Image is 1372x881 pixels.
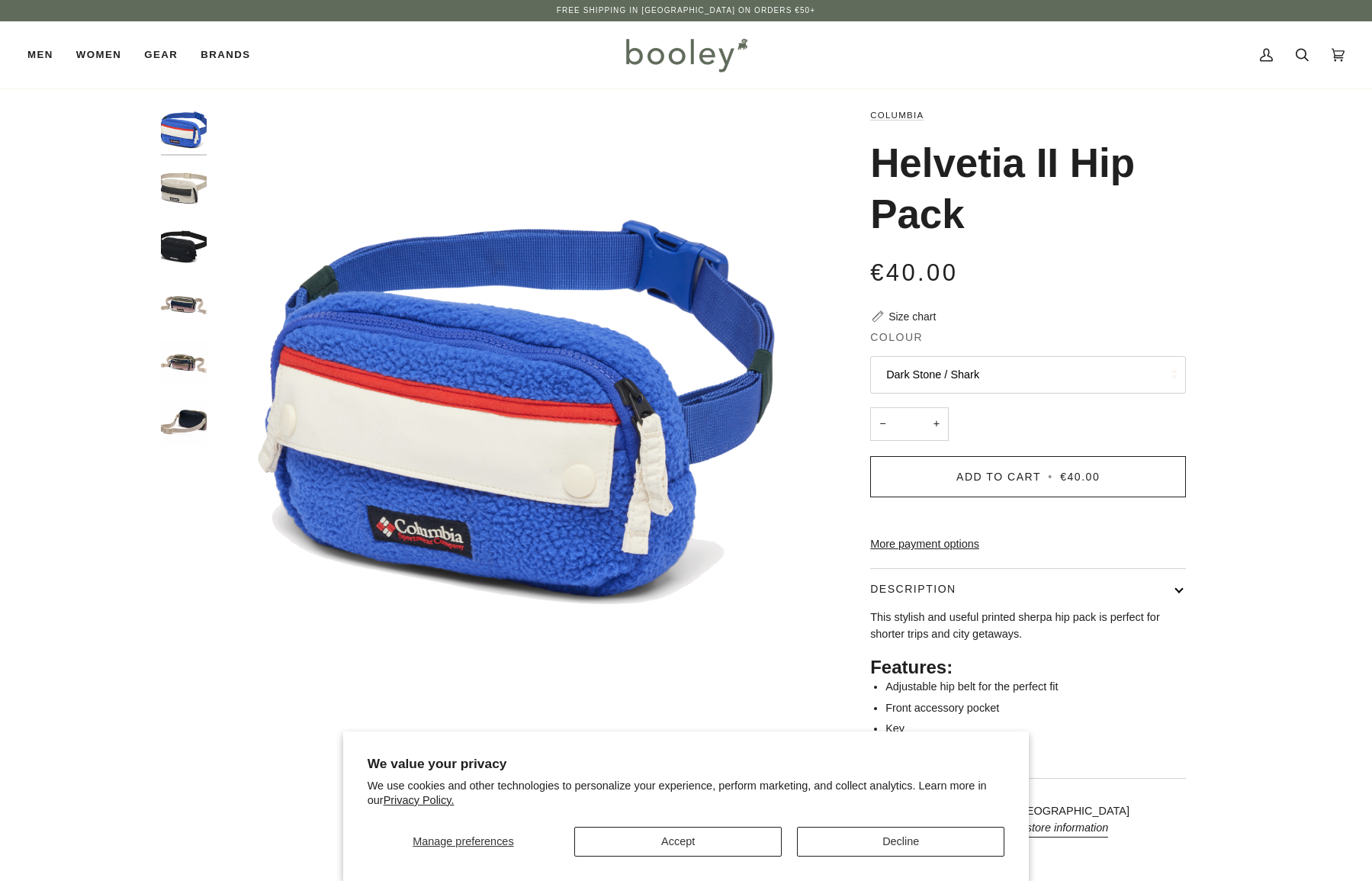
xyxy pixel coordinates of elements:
[870,536,1186,553] a: More payment options
[870,259,958,286] span: €40.00
[956,471,1041,483] span: Add to Cart
[368,779,1005,808] p: We use cookies and other technologies to personalize your experience, perform marketing, and coll...
[557,5,815,17] p: Free Shipping in [GEOGRAPHIC_DATA] on Orders €50+
[1000,820,1109,837] button: View store information
[161,165,207,211] img: Helvetia II Hip Pack
[65,21,133,88] a: Women
[924,407,949,442] button: +
[27,21,65,88] a: Men
[870,456,1186,497] button: Add to Cart • €40.00
[1045,471,1056,483] span: •
[133,21,189,88] a: Gear
[1060,471,1100,483] span: €40.00
[368,756,1005,772] h2: We value your privacy
[619,33,753,77] img: Booley
[870,656,1186,679] h2: Features:
[870,330,923,346] span: Colour
[574,827,782,857] button: Accept
[888,309,936,325] div: Size chart
[885,679,1186,696] li: Adjustable hip belt for the perfect fit
[76,47,121,63] span: Women
[976,805,1129,817] strong: Booley, [GEOGRAPHIC_DATA]
[201,47,250,63] span: Brands
[870,407,949,442] input: Quantity
[161,282,207,328] img: Helvetia II Hip Pack
[885,721,1186,738] li: Key
[870,609,1186,642] p: This stylish and useful printed sherpa hip pack is perfect for shorter trips and city getaways.
[870,569,1186,609] button: Description
[797,827,1004,857] button: Decline
[870,356,1186,394] button: Dark Stone / Shark
[189,21,262,88] a: Brands
[870,138,1174,239] h1: Helvetia II Hip Pack
[144,47,178,63] span: Gear
[368,827,559,857] button: Manage preferences
[885,700,1186,717] li: Front accessory pocket
[161,399,207,445] img: Helvetia II Hip Pack
[214,107,818,710] img: Helvetia II Hip Pack
[870,111,924,120] a: Columbia
[870,407,895,442] button: −
[161,223,207,269] img: Helvetia II Hip Pack
[413,835,513,847] span: Manage preferences
[27,47,53,63] span: Men
[161,340,207,386] img: Helvetia II Hip Pack
[384,794,455,806] a: Privacy Policy.
[161,107,207,153] img: Helvetia II Hip Pack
